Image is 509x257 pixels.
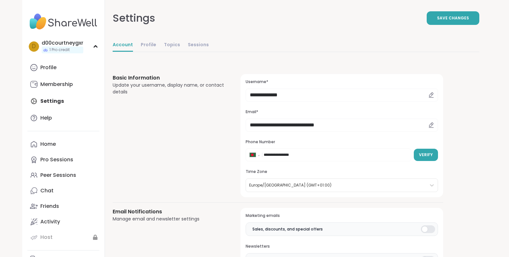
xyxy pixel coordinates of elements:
[27,136,99,152] a: Home
[113,216,225,222] div: Manage email and newsletter settings
[40,64,56,71] div: Profile
[27,167,99,183] a: Peer Sessions
[40,156,73,163] div: Pro Sessions
[252,226,323,232] span: Sales, discounts, and special offers
[164,39,180,52] a: Topics
[32,42,36,51] span: d
[188,39,209,52] a: Sessions
[246,169,438,175] h3: Time Zone
[40,234,53,241] div: Host
[42,39,83,47] div: d00courtneygxr
[141,39,156,52] a: Profile
[40,187,54,194] div: Chat
[49,47,70,53] span: 1 Pro credit
[414,149,438,161] button: Verify
[246,109,438,115] h3: Email*
[40,141,56,148] div: Home
[113,208,225,216] h3: Email Notifications
[40,114,52,122] div: Help
[27,77,99,92] a: Membership
[40,218,60,225] div: Activity
[113,39,133,52] a: Account
[27,152,99,167] a: Pro Sessions
[246,139,438,145] h3: Phone Number
[27,60,99,75] a: Profile
[40,172,76,179] div: Peer Sessions
[27,230,99,245] a: Host
[113,82,225,95] div: Update your username, display name, or contact details
[27,198,99,214] a: Friends
[246,79,438,85] h3: Username*
[437,15,469,21] span: Save Changes
[246,244,438,249] h3: Newsletters
[113,10,155,26] div: Settings
[40,203,59,210] div: Friends
[113,74,225,82] h3: Basic Information
[27,110,99,126] a: Help
[40,81,73,88] div: Membership
[419,152,433,158] span: Verify
[246,213,438,219] h3: Marketing emails
[27,10,99,33] img: ShareWell Nav Logo
[427,11,479,25] button: Save Changes
[27,214,99,230] a: Activity
[27,183,99,198] a: Chat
